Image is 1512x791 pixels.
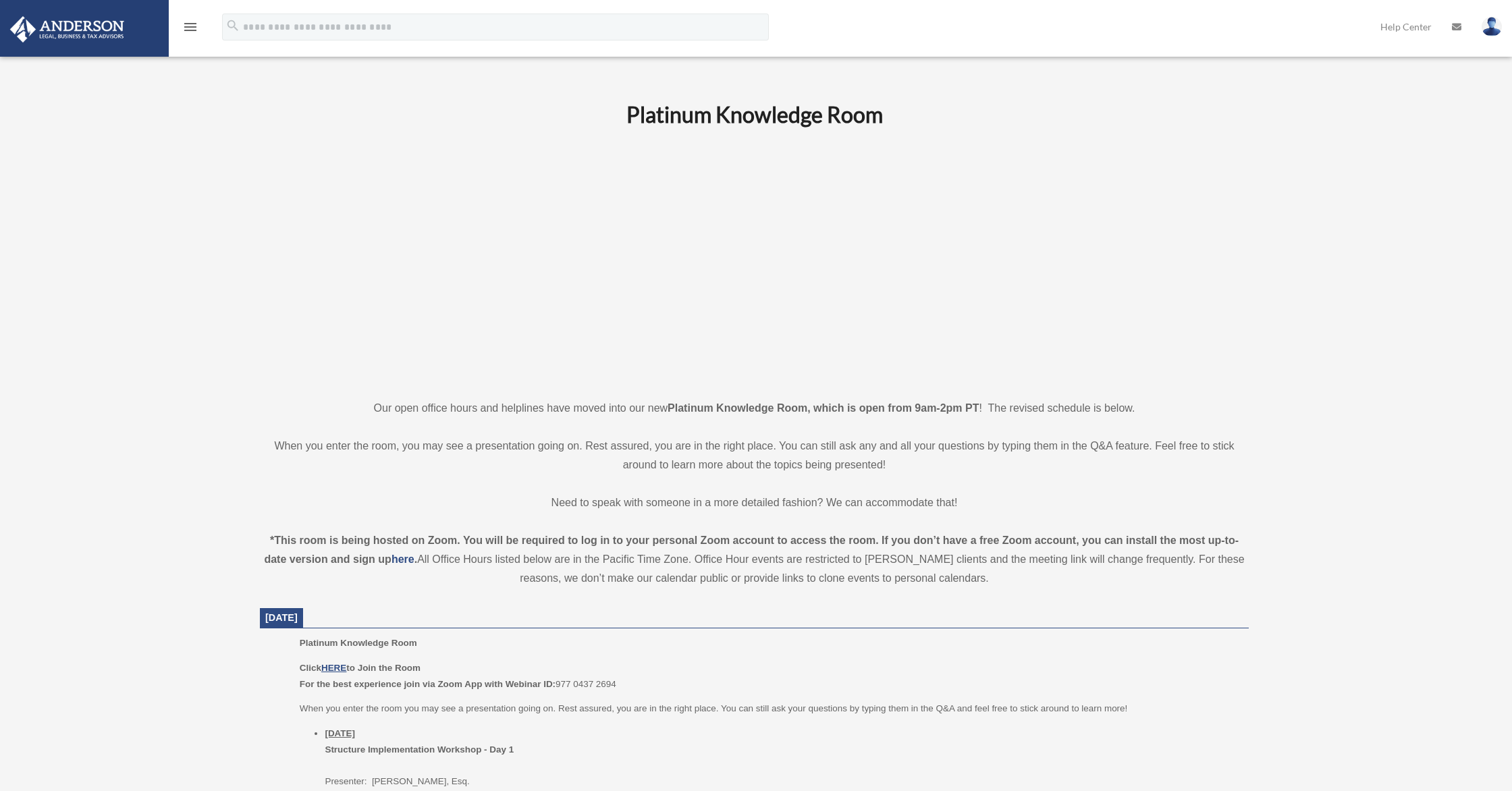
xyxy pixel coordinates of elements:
i: menu [182,19,198,35]
p: Our open office hours and helplines have moved into our new ! The revised schedule is below. [260,399,1249,418]
p: When you enter the room, you may see a presentation going on. Rest assured, you are in the right ... [260,437,1249,474]
p: 977 0437 2694 [300,660,1239,692]
span: [DATE] [265,612,298,623]
a: HERE [321,663,346,673]
i: search [225,18,240,33]
b: Structure Implementation Workshop - Day 1 [325,744,514,755]
strong: Platinum Knowledge Room, which is open from 9am-2pm PT [668,402,979,414]
span: Platinum Knowledge Room [300,638,417,648]
div: All Office Hours listed below are in the Pacific Time Zone. Office Hour events are restricted to ... [260,531,1249,588]
p: Need to speak with someone in a more detailed fashion? We can accommodate that! [260,493,1249,512]
iframe: 231110_Toby_KnowledgeRoom [552,146,957,374]
b: Platinum Knowledge Room [626,101,883,128]
p: When you enter the room you may see a presentation going on. Rest assured, you are in the right p... [300,701,1239,717]
a: menu [182,24,198,35]
strong: *This room is being hosted on Zoom. You will be required to log in to your personal Zoom account ... [264,535,1239,565]
a: here [391,553,414,565]
strong: . [414,553,417,565]
b: For the best experience join via Zoom App with Webinar ID: [300,679,556,689]
img: User Pic [1482,17,1502,36]
u: [DATE] [325,728,355,738]
b: Click to Join the Room [300,663,421,673]
img: Anderson Advisors Platinum Portal [6,16,128,43]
